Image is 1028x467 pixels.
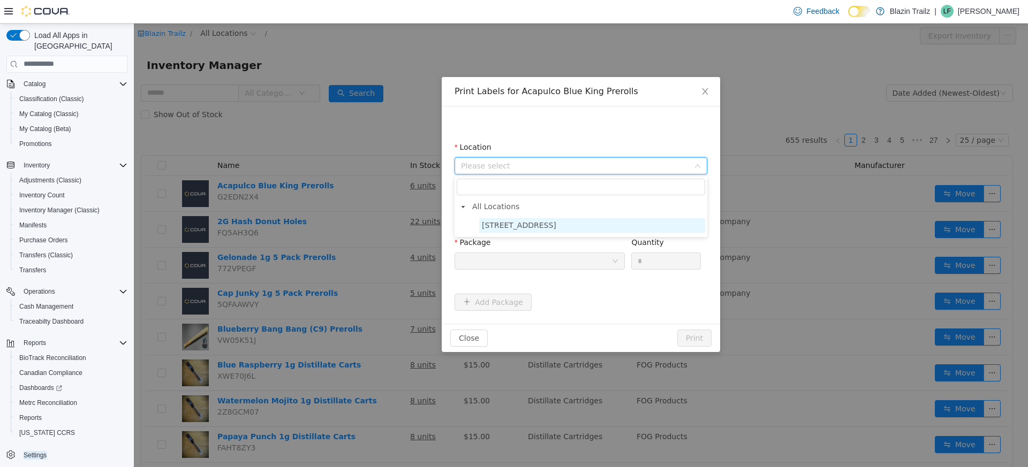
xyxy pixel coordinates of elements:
span: Inventory [24,161,50,170]
img: Cova [21,6,70,17]
i: icon: close [567,64,576,72]
button: Operations [19,285,59,298]
span: Adjustments (Classic) [19,176,81,185]
span: Dashboards [19,384,62,392]
i: icon: down [478,234,485,242]
span: Promotions [15,137,127,150]
button: Cash Management [11,299,132,314]
span: Inventory Count [19,191,65,200]
button: My Catalog (Classic) [11,106,132,121]
a: Canadian Compliance [15,366,87,379]
a: Adjustments (Classic) [15,174,86,187]
label: Quantity [497,215,530,223]
button: Catalog [19,78,50,90]
span: Metrc Reconciliation [15,396,127,409]
a: Transfers [15,264,50,277]
input: Quantity [498,229,566,246]
button: Purchase Orders [11,233,132,248]
span: Metrc Reconciliation [19,399,77,407]
label: Package [321,215,357,223]
span: Operations [19,285,127,298]
a: Settings [19,449,51,462]
span: Settings [24,451,47,460]
a: BioTrack Reconciliation [15,351,90,364]
a: Promotions [15,137,56,150]
label: Location [321,119,358,128]
span: BioTrack Reconciliation [15,351,127,364]
span: Operations [24,287,55,296]
a: Transfers (Classic) [15,249,77,262]
button: Classification (Classic) [11,91,132,106]
a: Purchase Orders [15,234,72,247]
div: Landon Fry [941,5,954,18]
span: Inventory Manager (Classic) [19,206,100,215]
a: Inventory Manager (Classic) [15,204,104,217]
a: Dashboards [11,380,132,395]
span: Reports [19,336,127,349]
span: Purchase Orders [19,236,68,244]
span: Purchase Orders [15,234,127,247]
span: Transfers (Classic) [19,251,73,259]
button: Inventory Count [11,188,132,203]
span: Reports [19,414,42,422]
span: Traceabilty Dashboard [19,317,84,326]
span: Please select [327,137,555,148]
button: Settings [2,447,132,462]
span: Transfers (Classic) [15,249,127,262]
span: All Locations [338,179,385,187]
button: Reports [2,335,132,350]
span: My Catalog (Beta) [15,123,127,135]
span: Settings [19,448,127,461]
a: Dashboards [15,381,66,394]
span: Transfers [19,266,46,274]
a: Metrc Reconciliation [15,396,81,409]
span: Canadian Compliance [19,369,82,377]
div: Print Labels for Acapulco Blue King Prerolls [321,62,573,74]
button: Catalog [2,76,132,91]
span: Promotions [19,140,52,148]
button: Inventory Manager (Classic) [11,203,132,218]
a: Inventory Count [15,189,69,202]
button: Close [556,53,586,83]
a: My Catalog (Beta) [15,123,75,135]
span: Cash Management [15,300,127,313]
span: My Catalog (Classic) [19,110,79,118]
span: Load All Apps in [GEOGRAPHIC_DATA] [30,30,127,51]
button: Reports [19,336,50,349]
a: Feedback [789,1,843,22]
button: Operations [2,284,132,299]
a: My Catalog (Classic) [15,108,83,120]
p: [PERSON_NAME] [958,5,1019,18]
span: Transfers [15,264,127,277]
span: Inventory [19,159,127,172]
span: Catalog [24,80,46,88]
span: [STREET_ADDRESS] [348,197,422,206]
button: Promotions [11,136,132,151]
span: BioTrack Reconciliation [19,354,86,362]
a: [US_STATE] CCRS [15,426,79,439]
span: Reports [24,339,46,347]
button: Reports [11,410,132,425]
i: icon: down [561,139,567,147]
span: Adjustments (Classic) [15,174,127,187]
span: Reports [15,411,127,424]
span: My Catalog (Beta) [19,125,71,133]
button: Transfers (Classic) [11,248,132,263]
span: Manifests [19,221,47,229]
span: Traceabilty Dashboard [15,315,127,328]
input: filter select [323,155,571,172]
span: Inventory Manager (Classic) [15,204,127,217]
span: Dark Mode [848,17,849,18]
a: Manifests [15,219,51,232]
span: Inventory Count [15,189,127,202]
span: Feedback [806,6,839,17]
button: Canadian Compliance [11,365,132,380]
span: Manifests [15,219,127,232]
span: Cash Management [19,302,73,311]
span: Washington CCRS [15,426,127,439]
button: Inventory [2,158,132,173]
button: Metrc Reconciliation [11,395,132,410]
button: BioTrack Reconciliation [11,350,132,365]
button: Manifests [11,218,132,233]
button: Close [316,306,354,323]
